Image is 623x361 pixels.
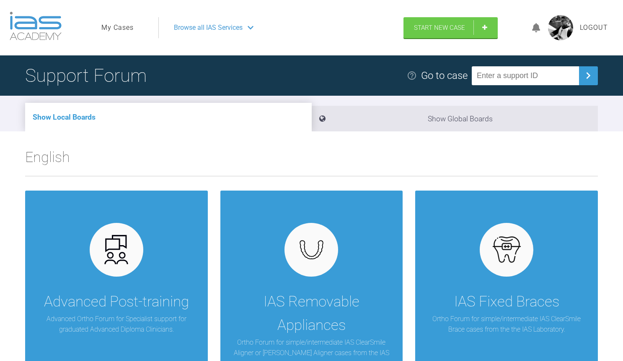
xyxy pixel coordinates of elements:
[25,103,312,131] li: Show Local Boards
[414,24,465,31] span: Start New Case
[295,238,328,262] img: removables.927eaa4e.svg
[548,15,573,40] img: profile.png
[174,22,243,33] span: Browse all IAS Services
[472,66,579,85] input: Enter a support ID
[100,233,132,266] img: advanced.73cea251.svg
[101,22,134,33] a: My Cases
[582,69,595,82] img: chevronRight.28bd32b0.svg
[312,106,598,131] li: Show Global Boards
[421,68,468,84] div: Go to case
[25,146,598,176] h2: English
[44,290,189,314] div: Advanced Post-training
[38,314,195,335] p: Advanced Ortho Forum for Specialist support for graduated Advanced Diploma Clinicians.
[428,314,585,335] p: Ortho Forum for simple/intermediate IAS ClearSmile Brace cases from the the IAS Laboratory.
[403,17,498,38] a: Start New Case
[25,61,147,90] h1: Support Forum
[454,290,559,314] div: IAS Fixed Braces
[491,233,523,266] img: fixed.9f4e6236.svg
[580,22,608,33] a: Logout
[407,71,417,81] img: help.e70b9f3d.svg
[10,12,62,40] img: logo-light.3e3ef733.png
[233,290,390,337] div: IAS Removable Appliances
